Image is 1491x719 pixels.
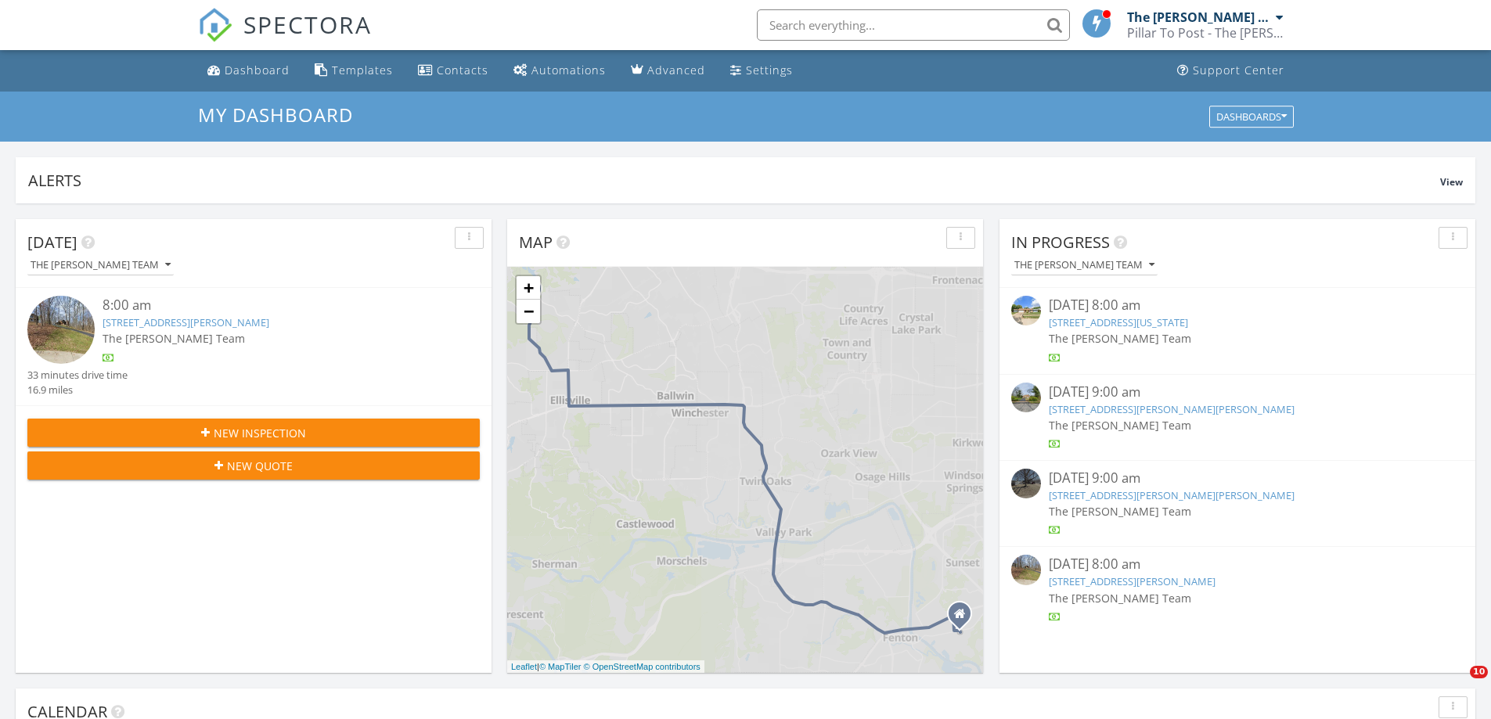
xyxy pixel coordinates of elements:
[511,662,537,671] a: Leaflet
[103,315,269,329] a: [STREET_ADDRESS][PERSON_NAME]
[1014,260,1154,271] div: The [PERSON_NAME] Team
[1049,469,1426,488] div: [DATE] 9:00 am
[103,331,245,346] span: The [PERSON_NAME] Team
[757,9,1070,41] input: Search everything...
[539,662,582,671] a: © MapTiler
[517,276,540,300] a: Zoom in
[519,232,553,253] span: Map
[1049,488,1295,502] a: [STREET_ADDRESS][PERSON_NAME][PERSON_NAME]
[201,56,296,85] a: Dashboard
[625,56,711,85] a: Advanced
[1049,402,1295,416] a: [STREET_ADDRESS][PERSON_NAME][PERSON_NAME]
[1470,666,1488,678] span: 10
[1011,555,1464,624] a: [DATE] 8:00 am [STREET_ADDRESS][PERSON_NAME] The [PERSON_NAME] Team
[27,419,480,447] button: New Inspection
[437,63,488,77] div: Contacts
[1171,56,1291,85] a: Support Center
[1011,383,1041,412] img: streetview
[27,451,480,480] button: New Quote
[198,8,232,42] img: The Best Home Inspection Software - Spectora
[31,260,171,271] div: The [PERSON_NAME] Team
[1011,255,1158,276] button: The [PERSON_NAME] Team
[746,63,793,77] div: Settings
[1049,331,1191,346] span: The [PERSON_NAME] Team
[227,458,293,474] span: New Quote
[531,63,606,77] div: Automations
[647,63,705,77] div: Advanced
[1127,25,1284,41] div: Pillar To Post - The Frederick Team
[27,296,480,397] a: 8:00 am [STREET_ADDRESS][PERSON_NAME] The [PERSON_NAME] Team 33 minutes drive time 16.9 miles
[1049,315,1188,329] a: [STREET_ADDRESS][US_STATE]
[1216,111,1287,122] div: Dashboards
[1011,555,1041,584] img: streetview
[27,296,95,363] img: streetview
[724,56,799,85] a: Settings
[1011,469,1464,538] a: [DATE] 9:00 am [STREET_ADDRESS][PERSON_NAME][PERSON_NAME] The [PERSON_NAME] Team
[412,56,495,85] a: Contacts
[27,383,128,397] div: 16.9 miles
[1049,296,1426,315] div: [DATE] 8:00 am
[1440,175,1463,189] span: View
[1049,574,1215,588] a: [STREET_ADDRESS][PERSON_NAME]
[1011,232,1110,253] span: In Progress
[103,296,442,315] div: 8:00 am
[1011,296,1041,325] img: streetview
[28,170,1440,191] div: Alerts
[584,662,700,671] a: © OpenStreetMap contributors
[1438,666,1475,703] iframe: Intercom live chat
[1011,296,1464,365] a: [DATE] 8:00 am [STREET_ADDRESS][US_STATE] The [PERSON_NAME] Team
[198,102,353,128] span: My Dashboard
[27,368,128,383] div: 33 minutes drive time
[1049,418,1191,433] span: The [PERSON_NAME] Team
[1193,63,1284,77] div: Support Center
[1011,469,1041,498] img: streetview
[1209,106,1294,128] button: Dashboards
[507,660,704,674] div: |
[507,56,612,85] a: Automations (Basic)
[198,21,372,54] a: SPECTORA
[308,56,399,85] a: Templates
[27,232,77,253] span: [DATE]
[332,63,393,77] div: Templates
[214,425,306,441] span: New Inspection
[960,613,969,623] div: 11084 Gravois Industrial Ct, Saint Louis MO 63128
[243,8,372,41] span: SPECTORA
[225,63,290,77] div: Dashboard
[1049,383,1426,402] div: [DATE] 9:00 am
[1049,555,1426,574] div: [DATE] 8:00 am
[1049,504,1191,519] span: The [PERSON_NAME] Team
[517,300,540,323] a: Zoom out
[1011,383,1464,452] a: [DATE] 9:00 am [STREET_ADDRESS][PERSON_NAME][PERSON_NAME] The [PERSON_NAME] Team
[1049,591,1191,606] span: The [PERSON_NAME] Team
[27,255,174,276] button: The [PERSON_NAME] Team
[1127,9,1272,25] div: The [PERSON_NAME] Team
